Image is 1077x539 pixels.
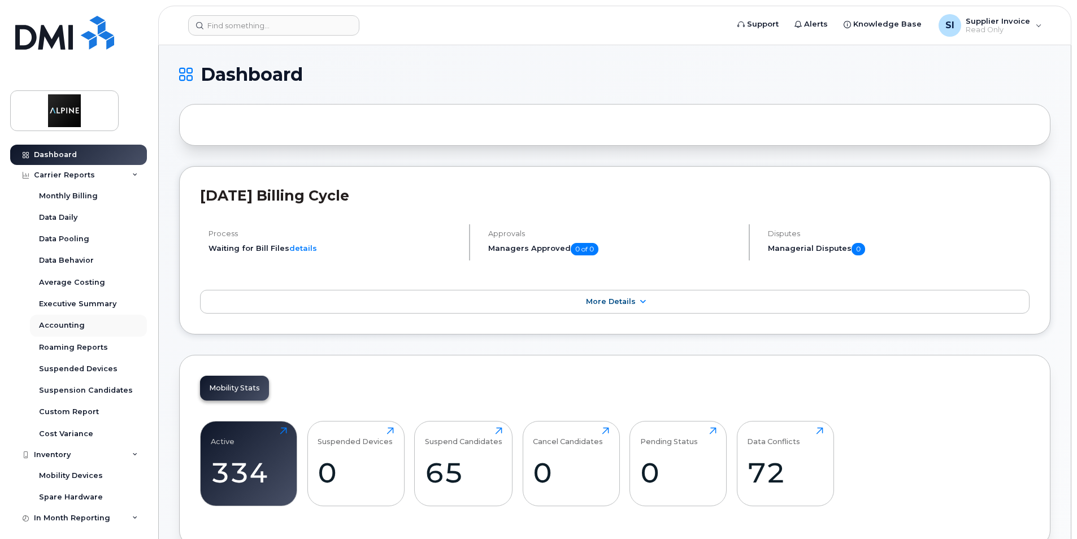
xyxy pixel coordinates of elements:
[425,456,502,489] div: 65
[747,427,800,446] div: Data Conflicts
[289,244,317,253] a: details
[747,456,823,489] div: 72
[211,427,234,446] div: Active
[209,229,459,238] h4: Process
[318,427,394,499] a: Suspended Devices0
[768,243,1030,255] h5: Managerial Disputes
[318,427,393,446] div: Suspended Devices
[533,427,603,446] div: Cancel Candidates
[425,427,502,446] div: Suspend Candidates
[318,456,394,489] div: 0
[533,427,609,499] a: Cancel Candidates0
[640,456,716,489] div: 0
[201,66,303,83] span: Dashboard
[209,243,459,254] li: Waiting for Bill Files
[211,456,287,489] div: 334
[488,229,739,238] h4: Approvals
[768,229,1030,238] h4: Disputes
[747,427,823,499] a: Data Conflicts72
[640,427,698,446] div: Pending Status
[533,456,609,489] div: 0
[571,243,598,255] span: 0 of 0
[425,427,502,499] a: Suspend Candidates65
[586,297,636,306] span: More Details
[200,187,1030,204] h2: [DATE] Billing Cycle
[852,243,865,255] span: 0
[488,243,739,255] h5: Managers Approved
[640,427,716,499] a: Pending Status0
[211,427,287,499] a: Active334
